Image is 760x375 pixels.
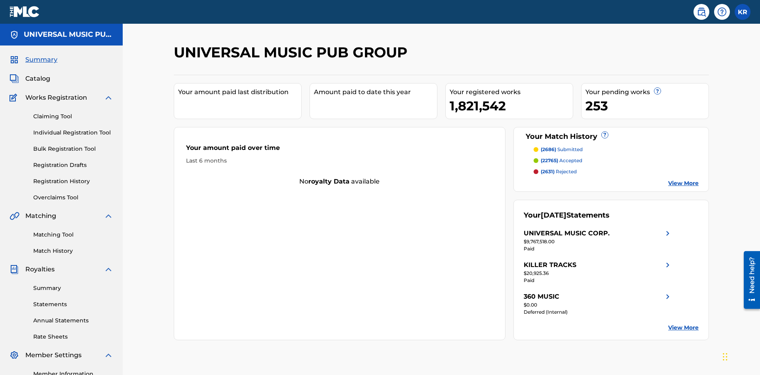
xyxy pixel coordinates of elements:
div: UNIVERSAL MUSIC CORP. [524,229,610,238]
span: [DATE] [541,211,566,220]
iframe: Chat Widget [720,337,760,375]
a: (2686) submitted [534,146,699,153]
div: No available [174,177,505,186]
a: Matching Tool [33,231,113,239]
a: KILLER TRACKSright chevron icon$20,925.36Paid [524,260,673,284]
img: right chevron icon [663,292,673,301]
div: Drag [723,345,728,369]
div: $20,925.36 [524,270,673,277]
span: Matching [25,211,56,221]
span: (2686) [541,146,556,152]
div: Help [714,4,730,20]
img: Works Registration [9,93,20,102]
div: $0.00 [524,301,673,309]
iframe: Resource Center [738,248,760,313]
img: Member Settings [9,350,19,360]
a: (22765) accepted [534,157,699,164]
img: MLC Logo [9,6,40,17]
a: Match History [33,247,113,255]
a: Individual Registration Tool [33,129,113,137]
a: UNIVERSAL MUSIC CORP.right chevron icon$9,767,518.00Paid [524,229,673,252]
div: Your amount paid last distribution [178,87,301,97]
a: Public Search [693,4,709,20]
strong: royalty data [308,178,350,185]
span: Summary [25,55,57,64]
div: Last 6 months [186,157,493,165]
div: Your Match History [524,131,699,142]
span: (2631) [541,169,555,174]
img: Catalog [9,74,19,83]
div: 253 [585,97,709,115]
p: accepted [541,157,582,164]
a: Summary [33,284,113,292]
img: Summary [9,55,19,64]
a: Bulk Registration Tool [33,145,113,153]
span: Catalog [25,74,50,83]
div: $9,767,518.00 [524,238,673,245]
a: Overclaims Tool [33,193,113,202]
div: Paid [524,277,673,284]
img: right chevron icon [663,260,673,270]
a: CatalogCatalog [9,74,50,83]
div: 1,821,542 [450,97,573,115]
span: Member Settings [25,350,82,360]
a: Registration History [33,177,113,186]
img: expand [104,350,113,360]
h5: UNIVERSAL MUSIC PUB GROUP [24,30,113,39]
a: (2631) rejected [534,168,699,175]
a: Claiming Tool [33,112,113,121]
div: Amount paid to date this year [314,87,437,97]
img: search [697,7,706,17]
p: submitted [541,146,583,153]
a: Statements [33,300,113,309]
div: KILLER TRACKS [524,260,576,270]
div: Deferred (Internal) [524,309,673,316]
div: Your Statements [524,210,610,221]
div: Your pending works [585,87,709,97]
h2: UNIVERSAL MUSIC PUB GROUP [174,44,411,61]
img: help [717,7,727,17]
img: expand [104,93,113,102]
a: SummarySummary [9,55,57,64]
p: rejected [541,168,577,175]
a: Registration Drafts [33,161,113,169]
img: expand [104,211,113,221]
a: Rate Sheets [33,333,113,341]
img: Matching [9,211,19,221]
div: User Menu [735,4,750,20]
div: Your amount paid over time [186,143,493,157]
a: View More [668,324,699,332]
a: Annual Statements [33,316,113,325]
div: Paid [524,245,673,252]
a: 360 MUSICright chevron icon$0.00Deferred (Internal) [524,292,673,316]
a: View More [668,179,699,187]
span: Works Registration [25,93,87,102]
div: Your registered works [450,87,573,97]
img: expand [104,265,113,274]
img: right chevron icon [663,229,673,238]
div: 360 MUSIC [524,292,559,301]
span: (22765) [541,157,558,163]
span: ? [654,88,661,94]
span: Royalties [25,265,55,274]
img: Royalties [9,265,19,274]
img: Accounts [9,30,19,40]
span: ? [602,132,608,138]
